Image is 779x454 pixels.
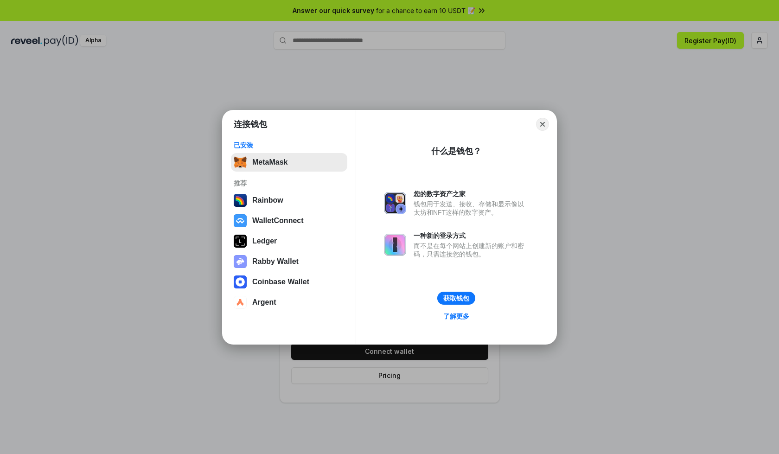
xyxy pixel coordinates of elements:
[384,234,406,256] img: svg+xml,%3Csvg%20xmlns%3D%22http%3A%2F%2Fwww.w3.org%2F2000%2Fsvg%22%20fill%3D%22none%22%20viewBox...
[414,200,529,217] div: 钱包用于发送、接收、存储和显示像以太坊和NFT这样的数字资产。
[234,141,345,149] div: 已安装
[231,153,347,172] button: MetaMask
[384,192,406,214] img: svg+xml,%3Csvg%20xmlns%3D%22http%3A%2F%2Fwww.w3.org%2F2000%2Fsvg%22%20fill%3D%22none%22%20viewBox...
[252,237,277,245] div: Ledger
[234,119,267,130] h1: 连接钱包
[252,158,287,166] div: MetaMask
[234,194,247,207] img: svg+xml,%3Csvg%20width%3D%22120%22%20height%3D%22120%22%20viewBox%3D%220%200%20120%20120%22%20fil...
[431,146,481,157] div: 什么是钱包？
[231,273,347,291] button: Coinbase Wallet
[234,214,247,227] img: svg+xml,%3Csvg%20width%3D%2228%22%20height%3D%2228%22%20viewBox%3D%220%200%2028%2028%22%20fill%3D...
[414,190,529,198] div: 您的数字资产之家
[231,293,347,312] button: Argent
[234,156,247,169] img: svg+xml,%3Csvg%20fill%3D%22none%22%20height%3D%2233%22%20viewBox%3D%220%200%2035%2033%22%20width%...
[234,179,345,187] div: 推荐
[231,191,347,210] button: Rainbow
[234,255,247,268] img: svg+xml,%3Csvg%20xmlns%3D%22http%3A%2F%2Fwww.w3.org%2F2000%2Fsvg%22%20fill%3D%22none%22%20viewBox...
[231,232,347,250] button: Ledger
[234,235,247,248] img: svg+xml,%3Csvg%20xmlns%3D%22http%3A%2F%2Fwww.w3.org%2F2000%2Fsvg%22%20width%3D%2228%22%20height%3...
[231,252,347,271] button: Rabby Wallet
[252,196,283,205] div: Rainbow
[231,211,347,230] button: WalletConnect
[443,312,469,320] div: 了解更多
[252,217,304,225] div: WalletConnect
[437,292,475,305] button: 获取钱包
[536,118,549,131] button: Close
[443,294,469,302] div: 获取钱包
[414,231,529,240] div: 一种新的登录方式
[252,257,299,266] div: Rabby Wallet
[234,296,247,309] img: svg+xml,%3Csvg%20width%3D%2228%22%20height%3D%2228%22%20viewBox%3D%220%200%2028%2028%22%20fill%3D...
[414,242,529,258] div: 而不是在每个网站上创建新的账户和密码，只需连接您的钱包。
[234,275,247,288] img: svg+xml,%3Csvg%20width%3D%2228%22%20height%3D%2228%22%20viewBox%3D%220%200%2028%2028%22%20fill%3D...
[252,278,309,286] div: Coinbase Wallet
[252,298,276,307] div: Argent
[438,310,475,322] a: 了解更多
